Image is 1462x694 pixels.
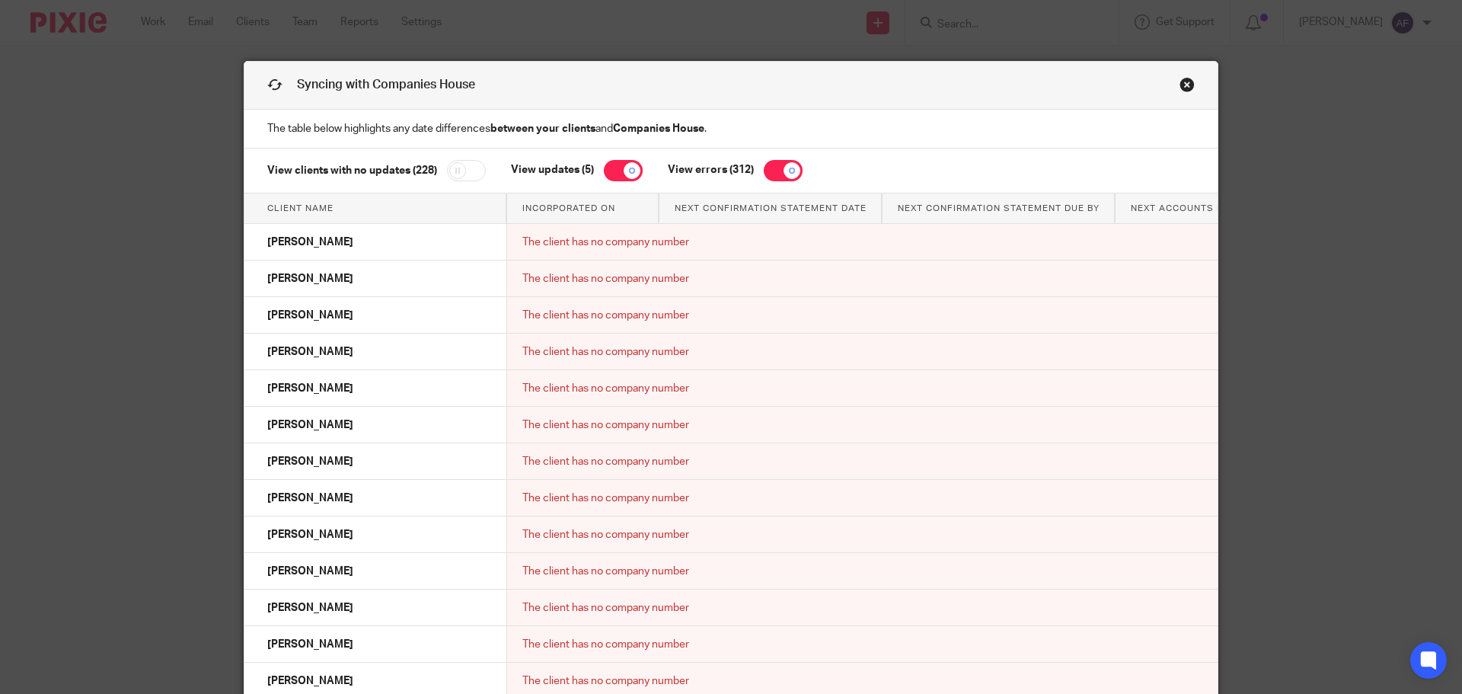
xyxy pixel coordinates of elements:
td: [PERSON_NAME] [244,480,507,517]
td: The client has no company number [507,370,1446,407]
th: Incorporated on [507,193,659,224]
td: The client has no company number [507,297,1446,334]
td: [PERSON_NAME] [244,590,507,626]
td: The client has no company number [507,261,1446,297]
td: [PERSON_NAME] [244,517,507,553]
strong: between your clients [490,123,595,134]
td: The client has no company number [507,407,1446,443]
td: [PERSON_NAME] [244,407,507,443]
td: The client has no company number [507,480,1446,517]
td: The client has no company number [507,224,1446,261]
td: The client has no company number [507,334,1446,370]
a: Close this dialog window [1179,77,1195,98]
td: [PERSON_NAME] [244,553,507,590]
th: Client name [244,193,507,224]
td: [PERSON_NAME] [244,224,507,261]
p: The table below highlights any date differences and . [244,110,1218,149]
th: Next confirmation statement due by [883,193,1116,224]
td: [PERSON_NAME] [244,626,507,663]
td: The client has no company number [507,517,1446,553]
label: View clients with no updates (228) [267,165,437,175]
td: The client has no company number [507,590,1446,626]
td: The client has no company number [507,553,1446,590]
td: [PERSON_NAME] [244,297,507,334]
strong: Companies House [613,123,704,134]
label: View errors (312) [645,165,754,175]
th: Next accounts made up to [1116,193,1294,224]
label: View updates (5) [488,165,594,175]
td: [PERSON_NAME] [244,334,507,370]
td: [PERSON_NAME] [244,370,507,407]
th: Next confirmation statement date [659,193,883,224]
td: The client has no company number [507,443,1446,480]
td: [PERSON_NAME] [244,261,507,297]
td: [PERSON_NAME] [244,443,507,480]
td: The client has no company number [507,626,1446,663]
span: Syncing with Companies House [297,78,475,91]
